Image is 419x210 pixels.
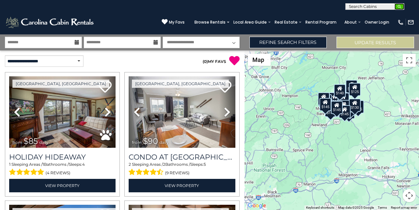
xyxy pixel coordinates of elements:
a: Open this area in Google Maps (opens a new window) [246,201,268,210]
a: My Favs [162,19,185,26]
div: $145 [339,105,351,118]
span: 2 [129,162,131,167]
span: ( ) [203,59,208,64]
span: daily [39,140,48,145]
img: Google [246,201,268,210]
div: $125 [349,83,361,96]
img: White-1-2.png [5,16,96,29]
button: Toggle fullscreen view [403,54,416,67]
div: $135 [338,93,350,106]
a: (0)MY FAVS [203,59,226,64]
a: Refine Search Filters [249,37,327,48]
span: $90 [143,136,158,146]
img: mail-regular-white.png [408,19,414,26]
span: 5 [204,162,206,167]
a: Add to favorites [218,80,231,94]
img: phone-regular-white.png [397,19,404,26]
div: $140 [325,104,337,117]
a: [GEOGRAPHIC_DATA], [GEOGRAPHIC_DATA] [132,80,229,88]
div: $140 [325,104,337,117]
a: Condo at [GEOGRAPHIC_DATA] [129,153,235,162]
div: $140 [334,84,346,97]
span: 1 [9,162,10,167]
span: My Favs [169,19,185,25]
div: $110 [346,80,358,93]
a: View Property [129,179,235,192]
span: Map data ©2025 Google [338,206,374,209]
a: Rental Program [302,18,340,27]
div: $140 [338,100,350,113]
span: $85 [24,136,38,146]
button: Update Results [337,37,414,48]
span: from [12,140,22,145]
span: 0 [204,59,207,64]
a: Real Estate [271,18,301,27]
a: Owner Login [361,18,392,27]
img: thumbnail_163280808.jpeg [129,76,235,148]
button: Change map style [248,54,271,66]
span: 4 [82,162,85,167]
span: Map [252,56,264,63]
button: Map camera controls [403,189,416,202]
div: $125 [343,105,355,119]
div: $145 [320,98,332,111]
span: from [132,140,142,145]
a: Holiday Hideaway [9,153,116,162]
span: daily [159,140,169,145]
a: Local Area Guide [230,18,270,27]
div: $130 [349,99,361,112]
a: Browse Rentals [191,18,229,27]
a: Terms (opens in new tab) [378,206,387,209]
h3: Condo at Pinnacle Inn Resort [129,153,235,162]
div: $115 [352,100,364,113]
span: 2 [163,162,165,167]
div: Sleeping Areas / Bathrooms / Sleeps: [129,162,235,177]
a: View Property [9,179,116,192]
a: Report a map error [391,206,417,209]
div: $145 [331,101,343,114]
a: [GEOGRAPHIC_DATA], [GEOGRAPHIC_DATA] [12,80,109,88]
button: Keyboard shortcuts [306,205,334,210]
span: (4 reviews) [46,169,70,177]
div: $125 [318,92,330,105]
img: thumbnail_163267576.jpeg [9,76,116,148]
div: Sleeping Areas / Bathrooms / Sleeps: [9,162,116,177]
a: About [341,18,360,27]
span: (9 reviews) [165,169,190,177]
div: $115 [329,92,341,105]
span: 1 [43,162,44,167]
